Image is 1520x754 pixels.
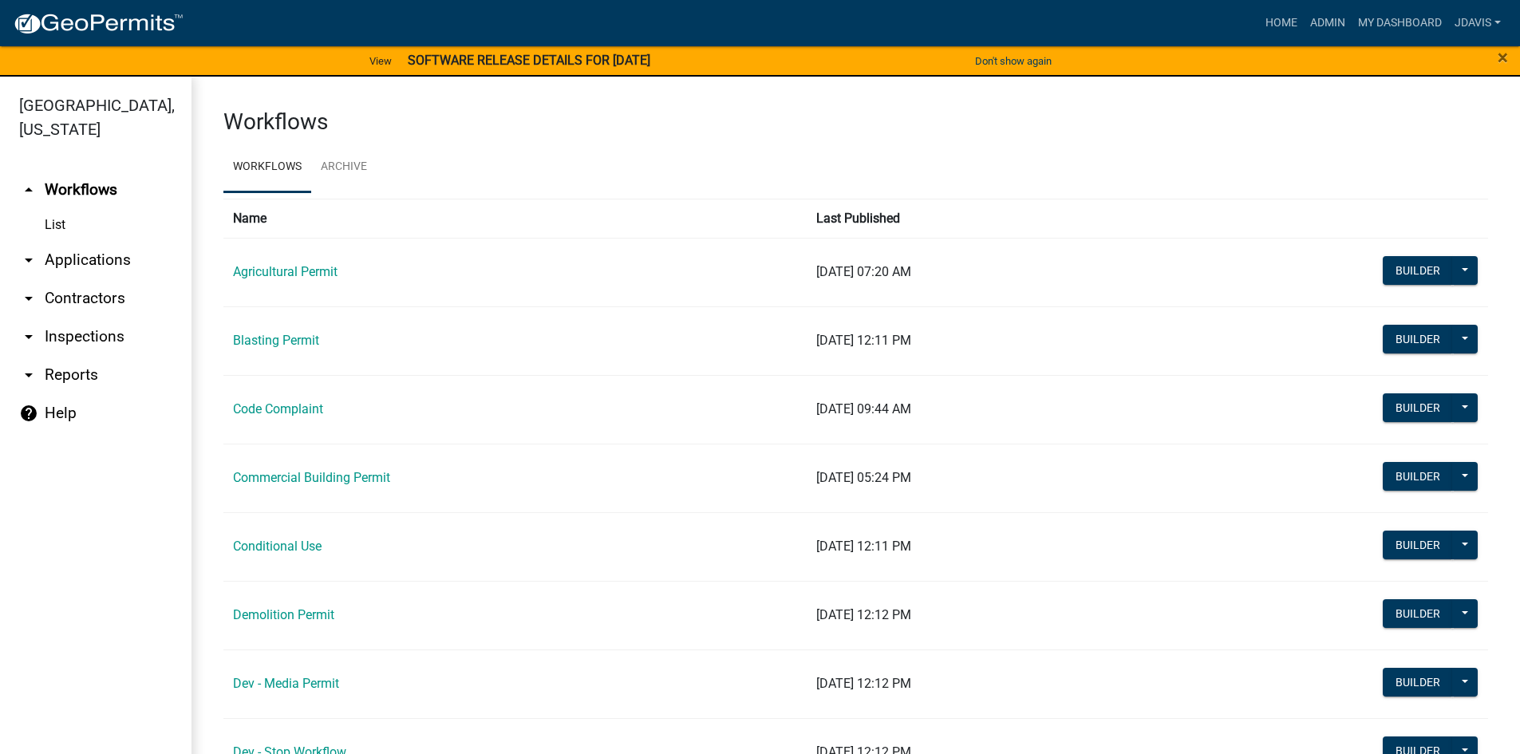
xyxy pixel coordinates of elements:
strong: SOFTWARE RELEASE DETAILS FOR [DATE] [408,53,650,68]
th: Last Published [807,199,1293,238]
button: Close [1498,48,1508,67]
button: Builder [1383,599,1453,628]
i: arrow_drop_down [19,327,38,346]
a: Home [1259,8,1304,38]
button: Builder [1383,668,1453,697]
a: My Dashboard [1352,8,1448,38]
span: [DATE] 09:44 AM [816,401,911,416]
th: Name [223,199,807,238]
button: Builder [1383,325,1453,353]
i: arrow_drop_down [19,289,38,308]
span: [DATE] 12:12 PM [816,607,911,622]
i: help [19,404,38,423]
button: Builder [1383,393,1453,422]
a: Archive [311,142,377,193]
a: Dev - Media Permit [233,676,339,691]
a: Commercial Building Permit [233,470,390,485]
i: arrow_drop_up [19,180,38,199]
a: Workflows [223,142,311,193]
a: Agricultural Permit [233,264,338,279]
a: Admin [1304,8,1352,38]
a: View [363,48,398,74]
a: Blasting Permit [233,333,319,348]
span: [DATE] 12:11 PM [816,333,911,348]
a: Conditional Use [233,539,322,554]
i: arrow_drop_down [19,251,38,270]
button: Builder [1383,256,1453,285]
button: Don't show again [969,48,1058,74]
a: jdavis [1448,8,1507,38]
i: arrow_drop_down [19,365,38,385]
button: Builder [1383,531,1453,559]
span: [DATE] 05:24 PM [816,470,911,485]
a: Code Complaint [233,401,323,416]
h3: Workflows [223,109,1488,136]
span: [DATE] 12:12 PM [816,676,911,691]
button: Builder [1383,462,1453,491]
span: × [1498,46,1508,69]
span: [DATE] 12:11 PM [816,539,911,554]
span: [DATE] 07:20 AM [816,264,911,279]
a: Demolition Permit [233,607,334,622]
